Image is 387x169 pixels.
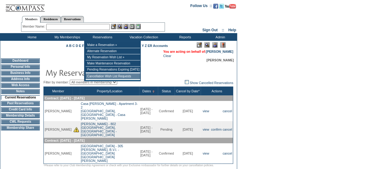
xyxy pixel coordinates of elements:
[66,44,68,48] a: A
[185,80,189,84] img: chk_off.JPG
[212,42,218,48] img: Impersonate
[222,28,224,32] span: ::
[1,101,40,106] td: Past Reservations
[185,81,233,85] a: Show Cancelled Reservations
[86,54,140,60] td: My Reservation Wish List »
[175,101,201,121] td: [DATE]
[86,48,140,54] td: Alternate Reservation
[1,83,40,88] td: Web Access
[228,28,236,32] a: Help
[61,16,84,22] a: Reservations
[45,139,84,142] span: Contract: [DATE] - [DATE]
[203,128,209,131] a: view
[203,109,209,113] a: view
[14,33,49,41] td: Home
[207,58,234,62] span: [PERSON_NAME]
[197,42,202,48] img: Edit Mode
[151,90,155,93] img: Ascending
[201,87,233,96] th: Actions
[86,67,140,73] td: Pending Reservations Expiring [DATE]
[1,77,40,82] td: Address Info
[76,44,78,48] a: D
[1,125,40,130] td: Membership Share
[45,96,84,100] span: Contract: [DATE] - [DATE]
[225,6,236,9] a: Subscribe to our YouTube Channel
[1,119,40,124] td: CWL Requests
[45,66,168,79] img: pgTtlMyReservations.gif
[73,127,79,132] img: There are insufficient days and/or tokens to cover this reservation
[175,143,201,164] td: [DATE]
[190,3,212,10] td: Follow Us ::
[176,89,199,93] a: Cancel by Date*
[142,44,144,48] a: Y
[81,144,123,163] a: [GEOGRAPHIC_DATA] - 305[PERSON_NAME], B.V.I. - [GEOGRAPHIC_DATA] [GEOGRAPHIC_DATA][PERSON_NAME]
[79,44,81,48] a: E
[43,80,69,84] span: Filter by member:
[158,121,175,138] td: Pending
[73,44,75,48] a: C
[1,107,40,112] td: Credit Card Info
[202,33,237,41] td: Admin
[1,113,40,118] td: Membership Details
[1,71,40,75] td: Business Info
[44,101,73,121] td: [PERSON_NAME]
[158,101,175,121] td: Confirmed
[145,44,147,48] a: Z
[220,42,225,48] img: Log Concern/Member Elevation
[40,16,61,22] a: Residences
[223,152,232,155] a: cancel
[167,33,202,41] td: Reports
[163,50,233,53] span: You are acting on behalf of:
[213,4,218,9] img: Become our fan on Facebook
[206,50,233,53] a: [PERSON_NAME]
[219,6,224,9] a: Follow us on Twitter
[129,24,135,29] img: Reservations
[22,16,41,23] a: Members
[204,42,210,48] img: View Mode
[43,164,214,167] span: *Please refer to your Club Membership Agreement or check with your Exclusive Ambassador for furth...
[84,33,119,41] td: Reservations
[119,33,167,41] td: Vacation Collection
[111,24,116,29] img: b_edit.gif
[1,58,40,63] td: Dashboard
[1,64,40,69] td: Personal Info
[213,6,218,9] a: Become our fan on Facebook
[23,24,46,29] div: Member Name:
[44,121,73,138] td: [PERSON_NAME]
[219,4,224,9] img: Follow us on Twitter
[49,33,84,41] td: My Memberships
[81,122,117,137] a: [PERSON_NAME] - 802[GEOGRAPHIC_DATA], [GEOGRAPHIC_DATA] - [GEOGRAPHIC_DATA]
[162,89,171,93] a: Status
[123,24,128,29] img: Impersonate
[175,121,201,138] td: [DATE]
[203,152,209,155] a: view
[1,95,40,100] td: Current Reservations
[81,102,138,120] a: Casa [PERSON_NAME] - Apartment 3-2[GEOGRAPHIC_DATA], [GEOGRAPHIC_DATA] - Casa [PERSON_NAME]
[82,44,84,48] a: F
[142,89,151,93] a: Dates
[69,44,72,48] a: B
[163,54,171,58] a: Clear
[136,24,141,29] img: b_calculator.gif
[148,44,168,48] a: ER Accounts
[211,128,222,131] a: confirm
[225,4,236,9] img: Subscribe to our YouTube Channel
[223,128,232,131] a: cancel
[158,143,175,164] td: Confirmed
[86,60,140,67] td: Make Maintenance Reservation
[223,109,232,113] a: cancel
[202,28,218,32] a: Sign Out
[86,42,140,48] td: Make a Reservation »
[139,101,158,121] td: [DATE] - [DATE]
[44,143,73,164] td: [PERSON_NAME]
[97,89,122,93] a: Property/Location
[52,89,64,93] a: Member
[86,73,140,79] td: Cancellation Wish List Requests
[1,89,40,94] td: Notes
[117,24,122,29] img: View
[139,143,158,164] td: [DATE] - [DATE]
[139,121,158,138] td: [DATE] - [DATE]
